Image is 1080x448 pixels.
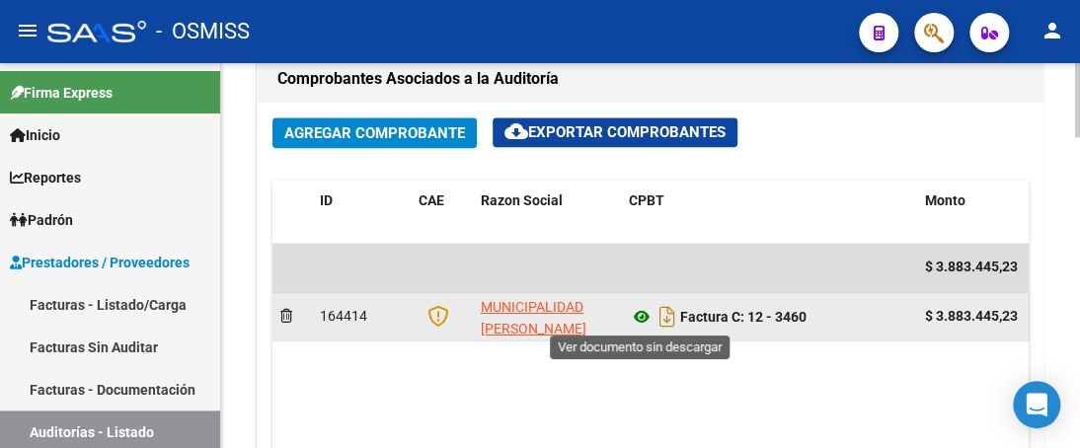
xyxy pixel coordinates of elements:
span: Exportar Comprobantes [504,123,726,141]
h1: Comprobantes Asociados a la Auditoría [277,63,1024,95]
datatable-header-cell: CPBT [621,180,917,245]
span: Reportes [10,167,81,188]
span: Razon Social [481,192,563,208]
span: Inicio [10,124,60,146]
button: Exportar Comprobantes [493,117,737,147]
span: Agregar Comprobante [284,124,465,142]
strong: $ 3.883.445,23 [925,308,1018,324]
datatable-header-cell: CAE [411,180,473,245]
button: Agregar Comprobante [272,117,477,148]
span: $ 3.883.445,23 [925,259,1018,274]
span: Monto [925,192,965,208]
mat-icon: cloud_download [504,119,528,143]
span: CAE [419,192,444,208]
span: ID [320,192,333,208]
span: 164414 [320,308,367,324]
span: Padrón [10,209,73,231]
span: Firma Express [10,82,113,104]
mat-icon: person [1041,19,1064,42]
datatable-header-cell: ID [312,180,411,245]
span: Prestadores / Proveedores [10,252,190,273]
strong: Factura C: 12 - 3460 [680,309,807,325]
mat-icon: menu [16,19,39,42]
span: CPBT [629,192,664,208]
div: Open Intercom Messenger [1013,381,1060,428]
datatable-header-cell: Razon Social [473,180,621,245]
datatable-header-cell: Monto [917,180,1026,245]
span: - OSMISS [156,10,250,53]
span: MUNICIPALIDAD [PERSON_NAME][GEOGRAPHIC_DATA] [481,299,614,360]
i: Descargar documento [655,301,680,333]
